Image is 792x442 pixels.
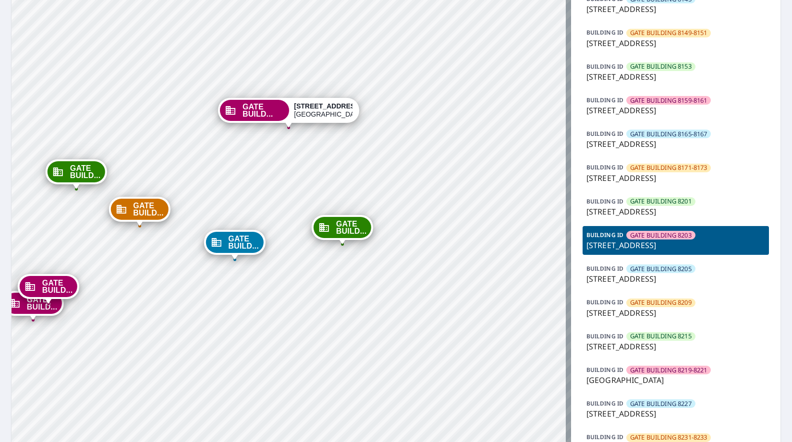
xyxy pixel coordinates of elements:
[630,197,692,206] span: GATE BUILDING 8201
[46,159,107,189] div: Dropped pin, building GATE BUILDING 8215, Commercial property, 8215 Southwestern Blvd Dallas, TX ...
[630,298,692,307] span: GATE BUILDING 8209
[586,105,765,116] p: [STREET_ADDRESS]
[294,102,353,119] div: [GEOGRAPHIC_DATA]
[586,96,623,104] p: BUILDING ID
[630,28,707,37] span: GATE BUILDING 8149-8151
[586,366,623,374] p: BUILDING ID
[133,202,163,216] span: GATE BUILD...
[586,28,623,36] p: BUILDING ID
[109,197,170,227] div: Dropped pin, building GATE BUILDING 8209, Commercial property, 8209 Southwestern Blvd Dallas, TX ...
[586,408,765,419] p: [STREET_ADDRESS]
[586,273,765,285] p: [STREET_ADDRESS]
[630,62,692,71] span: GATE BUILDING 8153
[312,215,373,245] div: Dropped pin, building GATE BUILDING 8201, Commercial property, 8201 Southwestern Blvd Dallas, TX ...
[586,172,765,184] p: [STREET_ADDRESS]
[336,220,366,235] span: GATE BUILD...
[586,231,623,239] p: BUILDING ID
[2,291,64,321] div: Dropped pin, building GATE BUILDING 8219-8221, Commercial property, 8221 Southwestern Blvd Dallas...
[630,231,692,240] span: GATE BUILDING 8203
[630,264,692,274] span: GATE BUILDING 8205
[586,307,765,319] p: [STREET_ADDRESS]
[630,130,707,139] span: GATE BUILDING 8165-8167
[586,433,623,441] p: BUILDING ID
[630,96,707,105] span: GATE BUILDING 8159-8161
[586,332,623,340] p: BUILDING ID
[630,399,692,408] span: GATE BUILDING 8227
[630,366,707,375] span: GATE BUILDING 8219-8221
[18,274,79,304] div: Dropped pin, building GATE BUILDING 8275, Commercial property, 8275 Southwestern Blvd Dallas, TX ...
[586,374,765,386] p: [GEOGRAPHIC_DATA]
[586,37,765,49] p: [STREET_ADDRESS]
[586,71,765,83] p: [STREET_ADDRESS]
[204,230,265,260] div: Dropped pin, building GATE BUILDING 8205, Commercial property, 8205 Southwestern Blvd Dallas, TX ...
[586,138,765,150] p: [STREET_ADDRESS]
[70,165,100,179] span: GATE BUILD...
[27,296,57,311] span: GATE BUILD...
[586,62,623,71] p: BUILDING ID
[630,332,692,341] span: GATE BUILDING 8215
[586,197,623,205] p: BUILDING ID
[586,3,765,15] p: [STREET_ADDRESS]
[243,103,284,118] span: GATE BUILD...
[294,102,362,110] strong: [STREET_ADDRESS]
[586,206,765,217] p: [STREET_ADDRESS]
[586,298,623,306] p: BUILDING ID
[630,433,707,442] span: GATE BUILDING 8231-8233
[586,239,765,251] p: [STREET_ADDRESS]
[586,130,623,138] p: BUILDING ID
[42,279,73,294] span: GATE BUILD...
[586,399,623,407] p: BUILDING ID
[630,163,707,172] span: GATE BUILDING 8171-8173
[586,264,623,273] p: BUILDING ID
[586,341,765,352] p: [STREET_ADDRESS]
[218,98,359,128] div: Dropped pin, building GATE BUILDING 8203, Commercial property, 8203 Southwestern Blvd Dallas, TX ...
[586,163,623,171] p: BUILDING ID
[228,235,258,250] span: GATE BUILD...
